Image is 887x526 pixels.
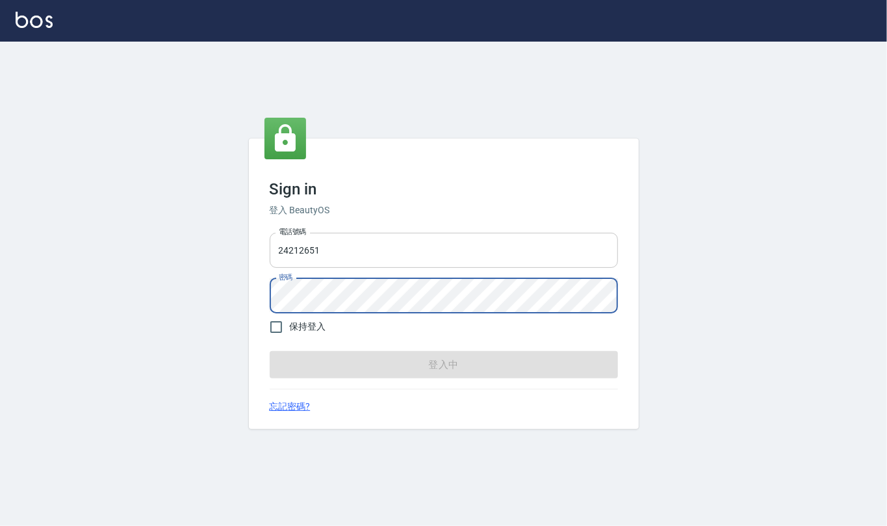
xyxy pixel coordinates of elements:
img: Logo [16,12,53,28]
h6: 登入 BeautyOS [270,204,618,217]
span: 保持登入 [290,320,326,334]
a: 忘記密碼? [270,400,311,414]
label: 密碼 [279,272,292,282]
h3: Sign in [270,180,618,198]
label: 電話號碼 [279,227,306,237]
